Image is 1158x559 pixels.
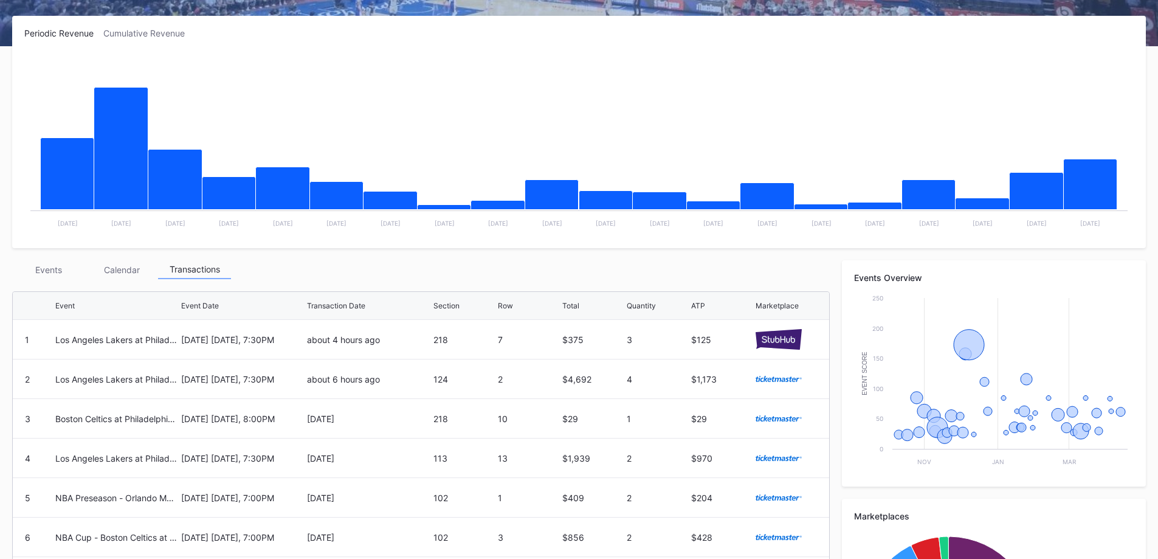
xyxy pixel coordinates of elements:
[1027,220,1047,227] text: [DATE]
[111,220,131,227] text: [DATE]
[756,455,802,461] img: ticketmaster.svg
[55,532,178,543] div: NBA Cup - Boston Celtics at Philadelphia 76ers
[703,220,723,227] text: [DATE]
[691,493,753,503] div: $204
[433,374,495,384] div: 124
[854,273,1134,283] div: Events Overview
[433,453,495,464] div: 113
[756,415,802,422] img: ticketmaster.svg
[691,301,705,310] div: ATP
[103,28,195,38] div: Cumulative Revenue
[25,374,30,384] div: 2
[25,335,29,345] div: 1
[181,414,304,424] div: [DATE] [DATE], 8:00PM
[854,292,1134,474] svg: Chart title
[165,220,185,227] text: [DATE]
[562,532,624,543] div: $856
[55,493,178,503] div: NBA Preseason - Orlando Magic at Philadelphia 76ers
[756,534,802,540] img: ticketmaster.svg
[85,260,158,279] div: Calendar
[307,301,365,310] div: Transaction Date
[55,301,75,310] div: Event
[919,220,939,227] text: [DATE]
[627,335,688,345] div: 3
[872,325,883,332] text: 200
[872,294,883,302] text: 250
[756,301,799,310] div: Marketplace
[542,220,562,227] text: [DATE]
[55,335,178,345] div: Los Angeles Lakers at Philadelphia 76ers
[24,54,1134,236] svg: Chart title
[58,220,78,227] text: [DATE]
[756,329,802,350] img: stubHub.svg
[158,260,231,279] div: Transactions
[992,458,1004,465] text: Jan
[876,415,883,422] text: 50
[181,532,304,543] div: [DATE] [DATE], 7:00PM
[25,414,30,424] div: 3
[562,414,624,424] div: $29
[627,374,688,384] div: 4
[873,385,883,392] text: 100
[627,301,656,310] div: Quantity
[562,493,624,503] div: $409
[854,511,1134,521] div: Marketplaces
[562,335,624,345] div: $375
[691,335,753,345] div: $125
[498,532,559,543] div: 3
[1080,220,1100,227] text: [DATE]
[627,453,688,464] div: 2
[24,28,103,38] div: Periodic Revenue
[917,458,931,465] text: Nov
[650,220,670,227] text: [DATE]
[12,260,85,279] div: Events
[433,493,495,503] div: 102
[691,532,753,543] div: $428
[498,301,513,310] div: Row
[627,414,688,424] div: 1
[433,532,495,543] div: 102
[596,220,616,227] text: [DATE]
[25,493,30,503] div: 5
[691,453,753,464] div: $970
[55,374,178,384] div: Los Angeles Lakers at Philadelphia 76ers
[181,335,304,345] div: [DATE] [DATE], 7:30PM
[865,220,885,227] text: [DATE]
[435,220,455,227] text: [DATE]
[55,414,178,424] div: Boston Celtics at Philadelphia 76ers
[181,453,304,464] div: [DATE] [DATE], 7:30PM
[307,453,430,464] div: [DATE]
[488,220,508,227] text: [DATE]
[25,453,30,464] div: 4
[880,445,883,453] text: 0
[307,374,430,384] div: about 6 hours ago
[498,414,559,424] div: 10
[498,335,559,345] div: 7
[756,495,802,501] img: ticketmaster.svg
[1063,458,1077,465] text: Mar
[861,352,868,395] text: Event Score
[181,493,304,503] div: [DATE] [DATE], 7:00PM
[498,493,559,503] div: 1
[273,220,293,227] text: [DATE]
[307,532,430,543] div: [DATE]
[381,220,401,227] text: [DATE]
[691,414,753,424] div: $29
[562,301,579,310] div: Total
[498,453,559,464] div: 13
[25,532,30,543] div: 6
[433,301,460,310] div: Section
[756,376,802,382] img: ticketmaster.svg
[562,374,624,384] div: $4,692
[973,220,993,227] text: [DATE]
[498,374,559,384] div: 2
[307,493,430,503] div: [DATE]
[219,220,239,227] text: [DATE]
[326,220,346,227] text: [DATE]
[307,335,430,345] div: about 4 hours ago
[562,453,624,464] div: $1,939
[757,220,777,227] text: [DATE]
[307,414,430,424] div: [DATE]
[627,532,688,543] div: 2
[433,335,495,345] div: 218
